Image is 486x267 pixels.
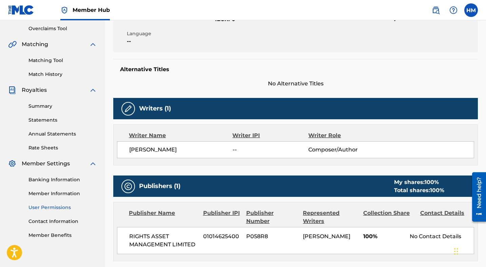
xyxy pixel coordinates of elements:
[89,86,97,94] img: expand
[308,146,377,154] span: Composer/Author
[127,37,213,45] span: --
[28,232,97,239] a: Member Benefits
[129,232,198,249] span: RIGHTS ASSET MANAGEMENT LIMITED
[467,170,486,224] iframe: Resource Center
[28,190,97,197] a: Member Information
[452,234,486,267] iframe: Chat Widget
[454,241,458,262] div: Drag
[139,105,171,112] h5: Writers (1)
[232,131,308,140] div: Writer IPI
[124,182,132,190] img: Publishers
[22,160,70,168] span: Member Settings
[303,233,350,240] span: [PERSON_NAME]
[233,146,309,154] span: --
[129,209,198,225] div: Publisher Name
[89,40,97,48] img: expand
[430,187,444,193] span: 100 %
[28,103,97,110] a: Summary
[60,6,69,14] img: Top Rightsholder
[124,105,132,113] img: Writers
[28,176,97,183] a: Banking Information
[22,86,47,94] span: Royalties
[8,86,16,94] img: Royalties
[28,218,97,225] a: Contact Information
[113,80,478,88] span: No Alternative Titles
[363,209,415,225] div: Collection Share
[28,144,97,151] a: Rate Sheets
[203,209,241,225] div: Publisher IPI
[28,117,97,124] a: Statements
[447,3,460,17] div: Help
[28,130,97,138] a: Annual Statements
[203,232,241,241] span: 01014625400
[22,40,48,48] span: Matching
[28,57,97,64] a: Matching Tool
[120,66,471,73] h5: Alternative Titles
[139,182,180,190] h5: Publishers (1)
[246,209,298,225] div: Publisher Number
[394,178,444,186] div: My shares:
[432,6,440,14] img: search
[429,3,443,17] a: Public Search
[129,131,232,140] div: Writer Name
[73,6,110,14] span: Member Hub
[28,25,97,32] a: Overclaims Tool
[28,71,97,78] a: Match History
[449,6,458,14] img: help
[425,179,439,185] span: 100 %
[363,232,405,241] span: 100%
[420,209,472,225] div: Contact Details
[28,204,97,211] a: User Permissions
[8,5,34,15] img: MLC Logo
[129,146,233,154] span: [PERSON_NAME]
[127,30,213,37] span: Language
[246,232,298,241] span: P058R8
[394,186,444,194] div: Total shares:
[410,232,474,241] div: No Contact Details
[308,131,377,140] div: Writer Role
[464,3,478,17] div: User Menu
[303,209,358,225] div: Represented Writers
[8,160,16,168] img: Member Settings
[8,40,17,48] img: Matching
[89,160,97,168] img: expand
